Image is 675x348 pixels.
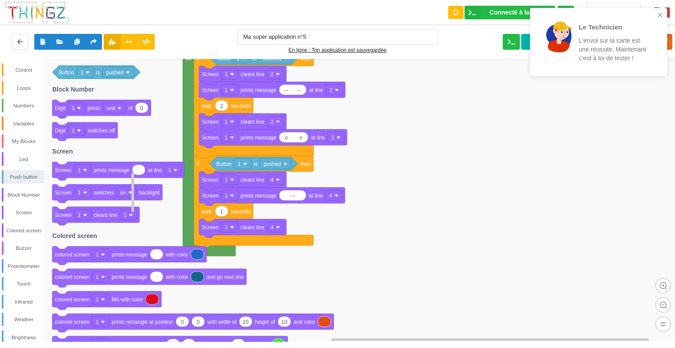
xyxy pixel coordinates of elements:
[216,161,232,167] text: Button
[52,232,97,239] text: Colored screen
[241,177,265,183] text: clears line
[231,103,250,109] text: seconds
[4,137,44,146] div: My Blocks
[96,274,99,280] text: 1
[4,190,44,199] div: Block Number
[309,87,323,93] text: at line
[185,55,192,62] text: do
[330,87,333,93] text: 2
[202,177,218,183] text: Screen
[243,319,249,325] text: 10
[112,319,173,325] text: prints rectangle at position
[285,135,302,141] text: o o
[329,193,332,199] text: 4
[503,34,520,50] button: Ouvrir le moniteur
[254,161,258,167] text: is
[4,226,44,235] div: Colored screen
[52,86,94,93] text: Block Number
[52,148,73,155] text: Screen
[311,135,325,141] text: at line
[241,119,265,125] text: clears line
[55,212,72,218] text: Screen
[255,319,276,325] text: height of
[55,190,72,196] text: Screen
[465,6,555,19] div: Ta base fonctionne bien !
[4,155,44,164] div: Led
[579,22,647,32] p: Le Technicien
[271,177,274,183] text: 4
[202,119,218,125] text: Screen
[264,161,281,167] text: pushed
[294,319,315,325] text: and color
[78,190,81,196] text: 1
[220,209,223,215] text: 1
[225,71,228,77] text: 1
[55,105,66,111] text: Digit
[201,103,211,109] text: wait
[262,55,281,62] text: touched
[220,103,223,109] text: 2
[96,319,99,325] text: 1
[4,279,44,288] div: Touch
[106,70,123,76] text: pushed
[331,135,334,141] text: 2
[4,244,44,253] div: Buzzer
[112,274,148,280] text: prints message
[225,177,228,183] text: 1
[123,212,127,218] text: 1
[96,341,99,348] text: 1
[55,341,90,348] text: colored screen
[96,297,99,303] text: 1
[168,167,171,173] text: 1
[207,319,237,325] text: with width of
[112,252,148,258] text: prints message
[78,212,81,218] text: 1
[241,135,277,141] text: prints message
[207,274,244,280] text: and go next line
[202,71,218,77] text: Screen
[196,161,200,167] text: if
[4,84,44,92] div: Loops
[241,224,265,231] text: clears line
[80,70,83,76] text: 1
[55,128,66,134] text: Digit
[4,66,44,74] div: Control
[241,71,265,77] text: clears line
[225,87,228,93] text: 1
[96,252,99,258] text: 1
[59,70,74,76] text: Button
[4,1,70,24] img: thingz_logo.png
[253,55,257,62] text: is
[4,208,44,217] div: Screen
[112,297,143,303] text: fills with color
[579,36,647,62] p: L'envoi sur la carte est une réussite. Maintenant c'est à toi de tester !
[202,135,218,141] text: Screen
[202,193,218,199] text: Screen
[55,274,90,280] text: colored screen
[4,172,44,181] div: Push button
[290,193,295,199] text: ---
[165,252,188,258] text: with color
[87,128,115,134] text: switches off
[128,105,133,111] text: of
[55,297,90,303] text: colored screen
[55,167,72,173] text: Screen
[55,319,90,325] text: colored screen
[216,55,230,62] text: Touch
[271,119,274,125] text: 2
[225,193,228,199] text: 1
[281,319,287,325] text: 10
[4,297,44,306] div: Infrared
[4,262,44,271] div: Potentiometer
[140,105,143,111] text: 0
[231,209,250,215] text: seconds
[202,224,218,231] text: Screen
[112,341,164,348] text: prints circle at position
[285,87,301,93] text: -- --
[202,87,218,93] text: Screen
[4,119,44,128] div: Variables
[197,319,200,325] text: 0
[55,252,90,258] text: colored screen
[271,224,274,231] text: 4
[237,46,438,55] div: En ligne : Ton application est sauvegardée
